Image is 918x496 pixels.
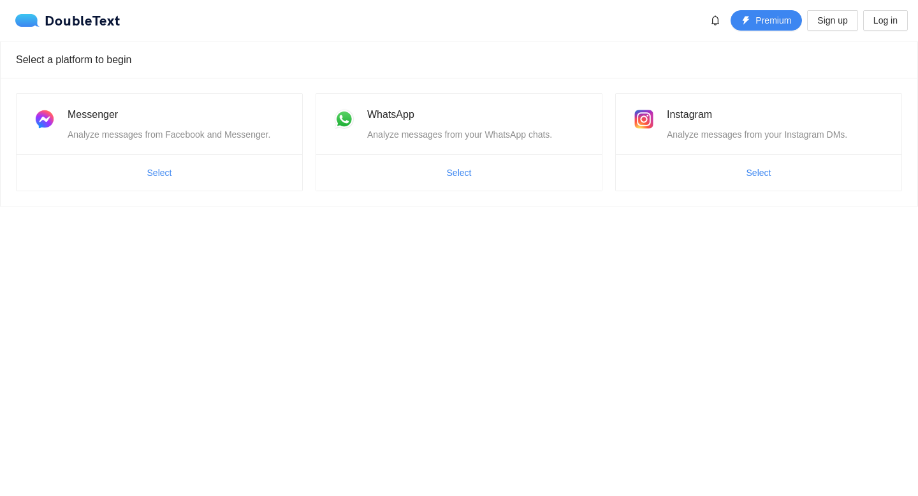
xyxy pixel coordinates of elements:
[631,106,657,132] img: instagram.png
[817,13,847,27] span: Sign up
[15,14,45,27] img: logo
[32,106,57,132] img: messenger.png
[68,128,287,142] div: Analyze messages from Facebook and Messenger.
[747,166,771,180] span: Select
[667,128,886,142] div: Analyze messages from your Instagram DMs.
[705,10,725,31] button: bell
[68,106,287,122] div: Messenger
[331,106,357,132] img: whatsapp.png
[447,166,472,180] span: Select
[15,14,120,27] a: logoDoubleText
[437,163,482,183] button: Select
[15,14,120,27] div: DoubleText
[316,93,602,191] a: WhatsAppAnalyze messages from your WhatsApp chats.Select
[615,93,902,191] a: InstagramAnalyze messages from your Instagram DMs.Select
[16,93,303,191] a: MessengerAnalyze messages from Facebook and Messenger.Select
[667,109,712,120] span: Instagram
[137,163,182,183] button: Select
[706,15,725,26] span: bell
[367,128,586,142] div: Analyze messages from your WhatsApp chats.
[367,109,414,120] span: WhatsApp
[147,166,172,180] span: Select
[807,10,857,31] button: Sign up
[741,16,750,26] span: thunderbolt
[736,163,782,183] button: Select
[731,10,802,31] button: thunderboltPremium
[16,41,902,78] div: Select a platform to begin
[863,10,908,31] button: Log in
[755,13,791,27] span: Premium
[873,13,898,27] span: Log in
